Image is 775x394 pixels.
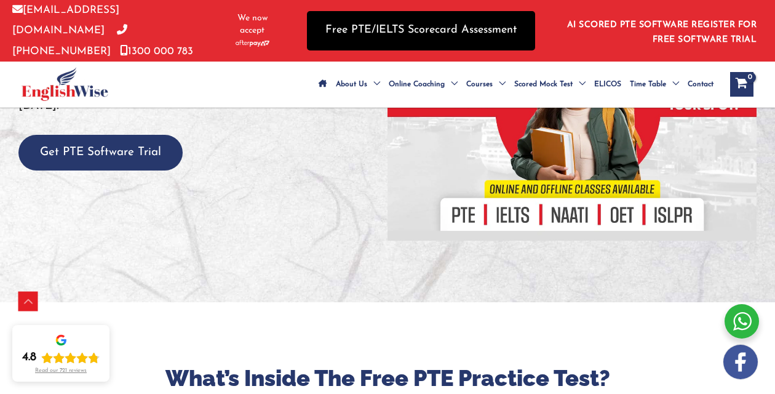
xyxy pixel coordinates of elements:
[384,63,462,106] a: Online CoachingMenu Toggle
[12,25,127,56] a: [PHONE_NUMBER]
[22,350,100,365] div: Rating: 4.8 out of 5
[314,63,718,106] nav: Site Navigation: Main Menu
[626,63,683,106] a: Time TableMenu Toggle
[236,40,269,47] img: Afterpay-Logo
[573,63,586,106] span: Menu Toggle
[493,63,506,106] span: Menu Toggle
[35,368,87,374] div: Read our 721 reviews
[462,63,510,106] a: CoursesMenu Toggle
[666,63,679,106] span: Menu Toggle
[18,147,183,158] a: Get PTE Software Trial
[22,67,108,101] img: cropped-ew-logo
[228,12,276,37] span: We now accept
[723,345,758,379] img: white-facebook.png
[466,63,493,106] span: Courses
[594,63,621,106] span: ELICOS
[18,135,183,171] button: Get PTE Software Trial
[336,63,367,106] span: About Us
[12,5,119,36] a: [EMAIL_ADDRESS][DOMAIN_NAME]
[560,10,763,50] aside: Header Widget 1
[683,63,718,106] a: Contact
[22,350,36,365] div: 4.8
[510,63,590,106] a: Scored Mock TestMenu Toggle
[307,11,535,50] a: Free PTE/IELTS Scorecard Assessment
[367,63,380,106] span: Menu Toggle
[630,63,666,106] span: Time Table
[332,63,384,106] a: About UsMenu Toggle
[688,63,713,106] span: Contact
[389,63,445,106] span: Online Coaching
[730,72,753,97] a: View Shopping Cart, empty
[120,46,193,57] a: 1300 000 783
[514,63,573,106] span: Scored Mock Test
[590,63,626,106] a: ELICOS
[18,364,757,393] h2: What’s Inside The Free PTE Practice Test?
[445,63,458,106] span: Menu Toggle
[567,20,757,44] a: AI SCORED PTE SOFTWARE REGISTER FOR FREE SOFTWARE TRIAL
